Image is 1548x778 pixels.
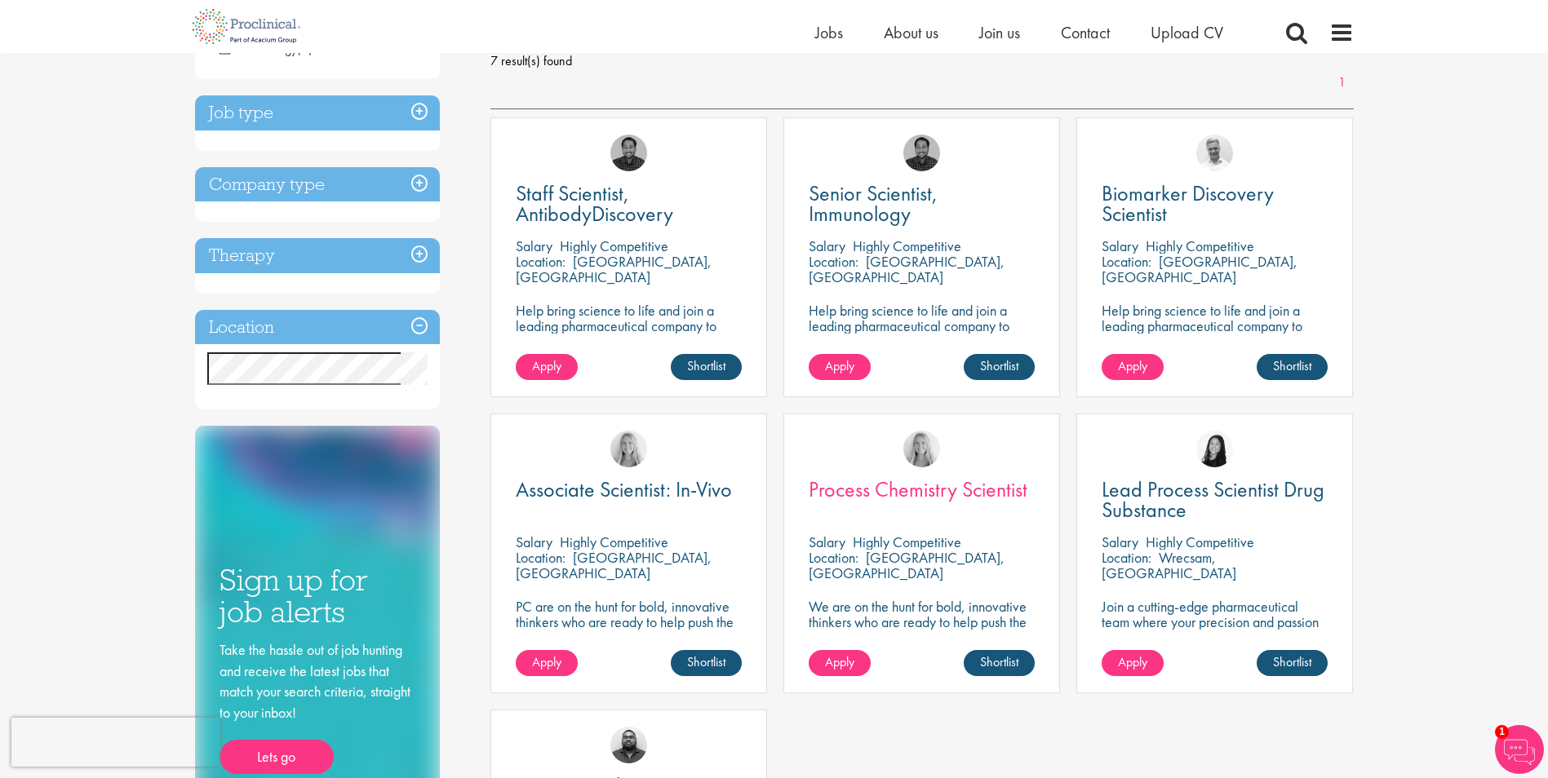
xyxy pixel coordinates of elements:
[1102,179,1274,228] span: Biomarker Discovery Scientist
[516,650,578,676] a: Apply
[1151,22,1223,43] a: Upload CV
[1102,548,1151,567] span: Location:
[195,310,440,345] h3: Location
[516,480,742,500] a: Associate Scientist: In-Vivo
[809,599,1035,661] p: We are on the hunt for bold, innovative thinkers who are ready to help push the boundaries of sci...
[903,431,940,467] img: Shannon Briggs
[1495,725,1509,739] span: 1
[11,718,220,767] iframe: reCAPTCHA
[220,639,415,774] div: Take the hassle out of job hunting and receive the latest jobs that match your search criteria, s...
[979,22,1020,43] a: Join us
[610,135,647,171] img: Mike Raletz
[490,49,1354,73] span: 7 result(s) found
[1061,22,1110,43] a: Contact
[1118,653,1147,670] span: Apply
[809,548,1005,582] p: [GEOGRAPHIC_DATA], [GEOGRAPHIC_DATA]
[1196,431,1233,467] img: Numhom Sudsok
[964,354,1035,380] a: Shortlist
[1102,252,1151,271] span: Location:
[809,533,845,551] span: Salary
[809,236,845,255] span: Salary
[516,252,566,271] span: Location:
[1102,599,1328,661] p: Join a cutting-edge pharmaceutical team where your precision and passion for quality will help sh...
[671,354,742,380] a: Shortlist
[1102,303,1328,380] p: Help bring science to life and join a leading pharmaceutical company to play a key role in delive...
[884,22,938,43] a: About us
[1102,548,1236,582] p: Wrecsam, [GEOGRAPHIC_DATA]
[671,650,742,676] a: Shortlist
[809,650,871,676] a: Apply
[1330,73,1354,92] a: 1
[516,236,552,255] span: Salary
[516,303,742,380] p: Help bring science to life and join a leading pharmaceutical company to play a key role in delive...
[809,303,1035,380] p: Help bring science to life and join a leading pharmaceutical company to play a key role in delive...
[1118,357,1147,374] span: Apply
[516,183,742,224] a: Staff Scientist, AntibodyDiscovery
[610,431,647,467] img: Shannon Briggs
[809,354,871,380] a: Apply
[195,95,440,130] h3: Job type
[809,480,1035,500] a: Process Chemistry Scientist
[1102,480,1328,520] a: Lead Process Scientist Drug Substance
[809,475,1027,503] span: Process Chemistry Scientist
[809,548,858,567] span: Location:
[532,653,561,670] span: Apply
[964,650,1035,676] a: Shortlist
[516,179,673,228] span: Staff Scientist, AntibodyDiscovery
[516,533,552,551] span: Salary
[1102,183,1328,224] a: Biomarker Discovery Scientist
[809,183,1035,224] a: Senior Scientist, Immunology
[220,564,415,627] h3: Sign up for job alerts
[560,236,668,255] p: Highly Competitive
[516,252,712,286] p: [GEOGRAPHIC_DATA], [GEOGRAPHIC_DATA]
[1102,236,1138,255] span: Salary
[195,167,440,202] h3: Company type
[560,533,668,551] p: Highly Competitive
[220,740,334,774] a: Lets go
[1257,354,1328,380] a: Shortlist
[1196,135,1233,171] img: Joshua Bye
[1495,725,1544,774] img: Chatbot
[516,475,732,503] span: Associate Scientist: In-Vivo
[1102,650,1164,676] a: Apply
[532,357,561,374] span: Apply
[809,252,1005,286] p: [GEOGRAPHIC_DATA], [GEOGRAPHIC_DATA]
[1102,354,1164,380] a: Apply
[516,599,742,661] p: PC are on the hunt for bold, innovative thinkers who are ready to help push the boundaries of sci...
[1102,533,1138,551] span: Salary
[516,354,578,380] a: Apply
[1102,475,1324,524] span: Lead Process Scientist Drug Substance
[516,548,566,567] span: Location:
[1146,533,1254,551] p: Highly Competitive
[853,236,961,255] p: Highly Competitive
[825,357,854,374] span: Apply
[853,533,961,551] p: Highly Competitive
[610,727,647,763] img: Ashley Bennett
[815,22,843,43] a: Jobs
[1257,650,1328,676] a: Shortlist
[516,548,712,582] p: [GEOGRAPHIC_DATA], [GEOGRAPHIC_DATA]
[1146,236,1254,255] p: Highly Competitive
[1102,252,1297,286] p: [GEOGRAPHIC_DATA], [GEOGRAPHIC_DATA]
[825,653,854,670] span: Apply
[809,179,938,228] span: Senior Scientist, Immunology
[809,252,858,271] span: Location:
[903,135,940,171] img: Mike Raletz
[195,238,440,273] h3: Therapy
